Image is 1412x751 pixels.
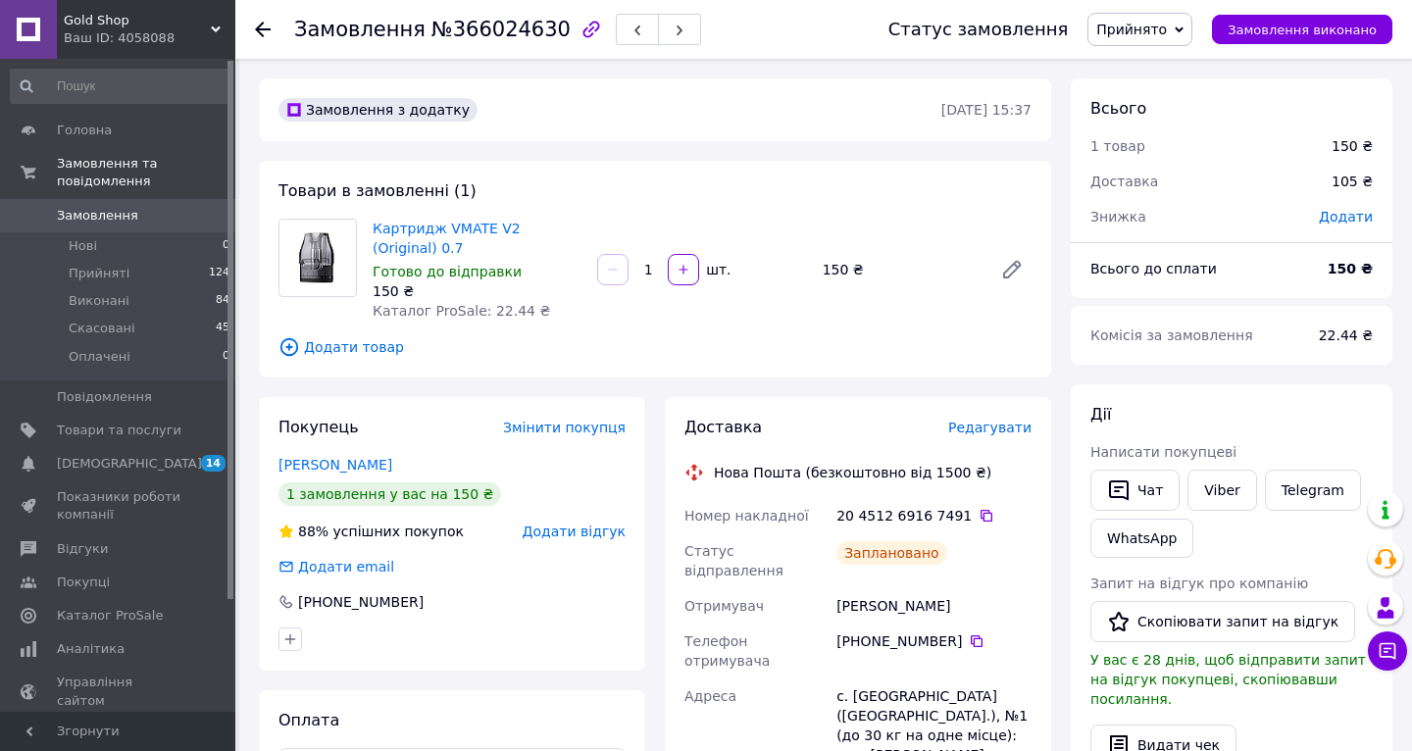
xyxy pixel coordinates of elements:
div: Додати email [296,557,396,576]
span: Замовлення [57,207,138,225]
div: 150 ₴ [815,256,984,283]
a: Картридж VMATE V2 (Original) 0.7 [373,221,521,256]
span: Покупці [57,574,110,591]
span: Управління сайтом [57,674,181,709]
span: Доставка [1090,174,1158,189]
span: Прийняті [69,265,129,282]
a: Telegram [1265,470,1361,511]
span: Додати відгук [523,524,626,539]
button: Замовлення виконано [1212,15,1392,44]
span: Скасовані [69,320,135,337]
span: Повідомлення [57,388,152,406]
span: Отримувач [684,598,764,614]
span: Статус відправлення [684,543,783,578]
div: [PHONE_NUMBER] [836,631,1032,651]
span: Каталог ProSale [57,607,163,625]
a: WhatsApp [1090,519,1193,558]
div: Повернутися назад [255,20,271,39]
div: [PHONE_NUMBER] [296,592,426,612]
span: Каталог ProSale: 22.44 ₴ [373,303,550,319]
img: Картридж VMATE V2 (Original) 0.7 [279,225,356,290]
a: [PERSON_NAME] [278,457,392,473]
span: Замовлення [294,18,426,41]
div: шт. [701,260,732,279]
span: Готово до відправки [373,264,522,279]
time: [DATE] 15:37 [941,102,1032,118]
div: Статус замовлення [888,20,1069,39]
span: Покупець [278,418,359,436]
div: [PERSON_NAME] [832,588,1035,624]
span: 124 [209,265,229,282]
div: 150 ₴ [1332,136,1373,156]
span: Запит на відгук про компанію [1090,576,1308,591]
a: Редагувати [992,250,1032,289]
div: 150 ₴ [373,281,581,301]
div: успішних покупок [278,522,464,541]
span: Додати товар [278,336,1032,358]
span: Товари в замовленні (1) [278,181,477,200]
span: №366024630 [431,18,571,41]
span: Всього [1090,99,1146,118]
span: 1 товар [1090,138,1145,154]
span: 0 [223,348,229,366]
div: Додати email [277,557,396,576]
span: Аналітика [57,640,125,658]
span: Адреса [684,688,736,704]
span: Доставка [684,418,762,436]
button: Чат [1090,470,1180,511]
span: 88% [298,524,328,539]
span: Нові [69,237,97,255]
span: [DEMOGRAPHIC_DATA] [57,455,202,473]
input: Пошук [10,69,231,104]
span: 0 [223,237,229,255]
span: 45 [216,320,229,337]
span: Дії [1090,405,1111,424]
div: 105 ₴ [1320,160,1385,203]
div: Замовлення з додатку [278,98,478,122]
button: Чат з покупцем [1368,631,1407,671]
span: Замовлення виконано [1228,23,1377,37]
span: Додати [1319,209,1373,225]
span: Товари та послуги [57,422,181,439]
span: Всього до сплати [1090,261,1217,276]
span: 22.44 ₴ [1319,327,1373,343]
div: 1 замовлення у вас на 150 ₴ [278,482,501,506]
span: Оплачені [69,348,130,366]
button: Скопіювати запит на відгук [1090,601,1355,642]
span: Головна [57,122,112,139]
span: 14 [201,455,226,472]
span: У вас є 28 днів, щоб відправити запит на відгук покупцеві, скопіювавши посилання. [1090,652,1366,707]
span: Оплата [278,711,339,729]
div: Заплановано [836,541,947,565]
span: Прийнято [1096,22,1167,37]
div: Нова Пошта (безкоштовно від 1500 ₴) [709,463,996,482]
a: Viber [1187,470,1256,511]
span: Змінити покупця [503,420,626,435]
span: Редагувати [948,420,1032,435]
span: Замовлення та повідомлення [57,155,235,190]
span: Показники роботи компанії [57,488,181,524]
div: Ваш ID: 4058088 [64,29,235,47]
span: Номер накладної [684,508,809,524]
span: Телефон отримувача [684,633,770,669]
div: 20 4512 6916 7491 [836,506,1032,526]
span: Виконані [69,292,129,310]
span: Gold Shop [64,12,211,29]
span: 84 [216,292,229,310]
span: Комісія за замовлення [1090,327,1253,343]
span: Написати покупцеві [1090,444,1236,460]
span: Відгуки [57,540,108,558]
b: 150 ₴ [1328,261,1373,276]
span: Знижка [1090,209,1146,225]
